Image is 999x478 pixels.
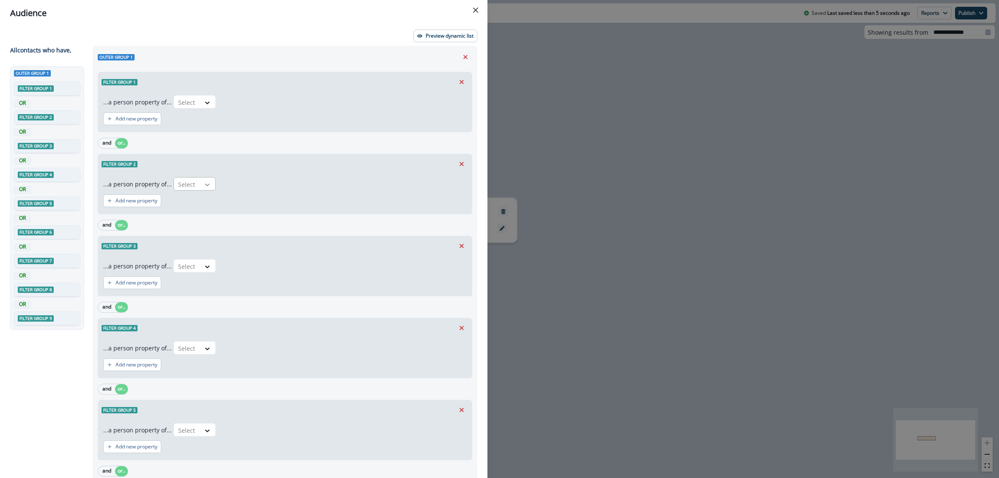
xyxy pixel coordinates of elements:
[14,70,51,76] span: Outer group 1
[469,3,482,17] button: Close
[103,180,172,188] p: ...a person property of...
[18,200,54,207] span: Filter group 5
[16,243,29,251] p: OR
[18,258,54,264] span: Filter group 7
[102,325,138,331] span: Filter group 4
[98,466,115,476] button: and
[103,440,161,453] button: Add new property
[16,128,29,136] p: OR
[103,344,172,352] p: ...a person property of...
[98,220,115,230] button: and
[116,362,157,368] p: Add new property
[102,243,138,249] span: Filter group 3
[103,112,161,125] button: Add new property
[103,194,161,207] button: Add new property
[102,79,138,85] span: Filter group 1
[103,358,161,371] button: Add new property
[115,302,128,312] button: or..
[98,384,115,394] button: and
[116,444,157,450] p: Add new property
[426,33,473,39] p: Preview dynamic list
[115,138,128,148] button: or..
[16,99,29,107] p: OR
[115,466,128,476] button: or..
[115,220,128,230] button: or..
[103,276,161,289] button: Add new property
[18,315,54,322] span: Filter group 9
[16,157,29,164] p: OR
[98,138,115,148] button: and
[18,287,54,293] span: Filter group 8
[102,161,138,167] span: Filter group 2
[10,7,477,19] div: Audience
[18,114,54,120] span: Filter group 2
[455,404,468,416] button: Remove
[103,426,172,434] p: ...a person property of...
[16,214,29,222] p: OR
[10,46,72,55] p: All contact s who have,
[16,186,29,193] p: OR
[455,158,468,170] button: Remove
[455,322,468,334] button: Remove
[103,98,172,107] p: ...a person property of...
[115,384,128,394] button: or..
[98,302,115,312] button: and
[18,172,54,178] span: Filter group 4
[116,116,157,122] p: Add new property
[98,54,135,60] span: Outer group 1
[116,280,157,286] p: Add new property
[102,407,138,413] span: Filter group 5
[116,198,157,204] p: Add new property
[18,143,54,149] span: Filter group 3
[413,30,477,42] button: Preview dynamic list
[455,240,468,252] button: Remove
[459,51,472,63] button: Remove
[18,85,54,92] span: Filter group 1
[103,262,172,270] p: ...a person property of...
[16,300,29,308] p: OR
[18,229,54,235] span: Filter group 6
[455,76,468,88] button: Remove
[16,272,29,279] p: OR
